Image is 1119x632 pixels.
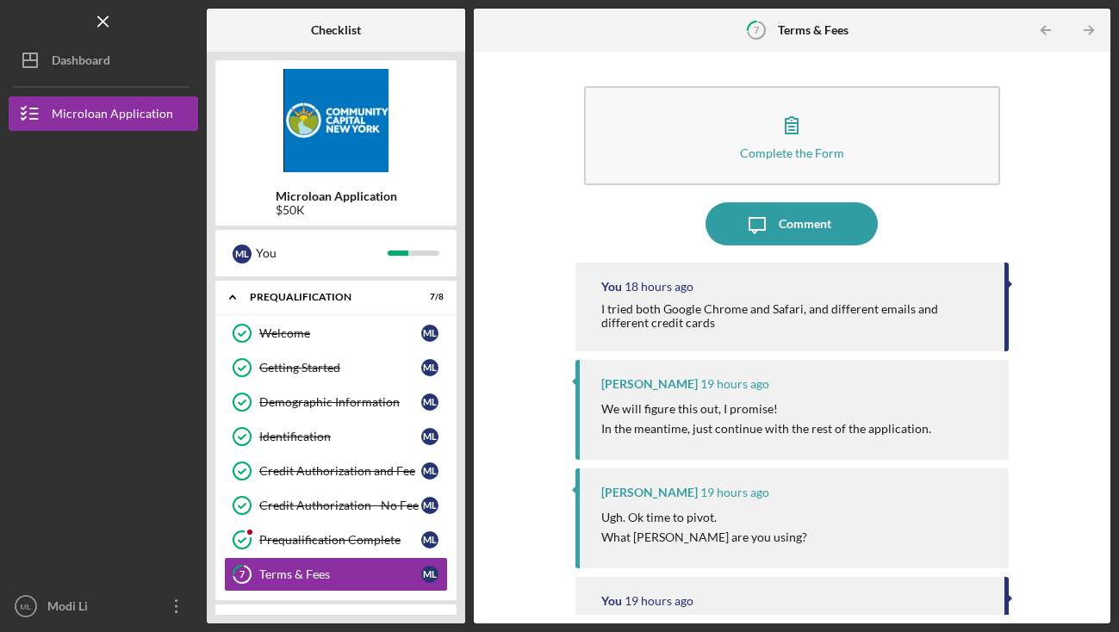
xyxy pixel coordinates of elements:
button: MLModi Li [9,589,198,623]
a: Demographic InformationML [224,385,448,419]
button: Complete the Form [584,86,1000,185]
button: Comment [706,202,878,245]
p: Ugh. Ok time to pivot. [601,508,807,527]
div: Identification [259,430,421,443]
tspan: 7 [754,24,760,35]
div: M L [421,393,438,411]
div: Credit Authorization and Fee [259,464,421,478]
button: Microloan Application [9,96,198,131]
div: M L [421,462,438,480]
div: I tried both Google Chrome and Safari, and different emails and different credit cards [601,302,987,330]
b: Checklist [311,23,361,37]
div: You [601,280,622,294]
button: Dashboard [9,43,198,77]
p: In the meantime, just continue with the rest of the application. [601,419,931,438]
div: Demographic Information [259,395,421,409]
a: Prequalification CompleteML [224,523,448,557]
div: Complete the Form [740,146,844,159]
div: Credit Authorization - No Fee [259,499,421,512]
img: Product logo [215,69,457,172]
div: M L [421,566,438,583]
div: M L [421,359,438,376]
div: Welcome [259,326,421,340]
time: 2025-09-16 18:20 [700,377,769,391]
div: You [601,594,622,608]
p: What [PERSON_NAME] are you using? [601,528,807,547]
a: Getting StartedML [224,350,448,385]
div: [PERSON_NAME] [601,486,698,499]
b: Terms & Fees [778,23,849,37]
div: Dashboard [52,43,110,82]
div: M L [421,428,438,445]
div: M L [421,497,438,514]
div: Microloan Application [52,96,173,135]
div: M L [421,531,438,548]
div: Prequalification [250,292,401,302]
a: Credit Authorization - No FeeML [224,488,448,523]
div: M L [233,245,252,263]
div: Prequalification Complete [259,533,421,547]
p: We will figure this out, I promise! [601,400,931,418]
div: Comment [779,202,831,245]
a: Credit Authorization and FeeML [224,454,448,488]
a: 7Terms & FeesML [224,557,448,592]
time: 2025-09-16 18:26 [625,280,693,294]
time: 2025-09-16 18:17 [625,594,693,608]
div: 7 / 8 [413,292,444,302]
div: Getting Started [259,361,421,375]
div: Modi Li [43,589,155,628]
div: [PERSON_NAME] [601,377,698,391]
div: $50K [276,203,397,217]
div: You [256,239,388,268]
a: IdentificationML [224,419,448,454]
a: WelcomeML [224,316,448,350]
div: Terms & Fees [259,567,421,581]
b: Microloan Application [276,189,397,203]
text: ML [20,602,32,611]
tspan: 7 [239,569,246,580]
div: M L [421,325,438,342]
time: 2025-09-16 18:18 [700,486,769,499]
